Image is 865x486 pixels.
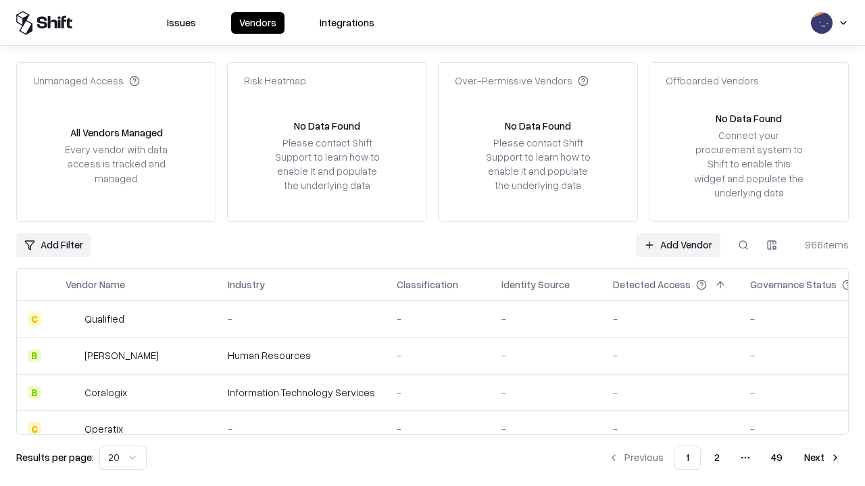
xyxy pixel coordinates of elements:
button: 2 [703,446,731,470]
div: B [28,349,41,362]
button: Vendors [231,12,285,34]
div: - [397,385,480,400]
div: Qualified [84,312,124,326]
div: No Data Found [716,111,782,126]
div: Offboarded Vendors [666,74,759,88]
div: - [228,312,375,326]
div: - [228,422,375,436]
div: Detected Access [613,277,691,292]
img: Coralogix [66,385,79,399]
button: 1 [674,446,701,470]
div: Human Resources [228,348,375,362]
div: No Data Found [505,119,571,133]
img: Qualified [66,313,79,326]
div: Unmanaged Access [33,74,140,88]
div: Information Technology Services [228,385,375,400]
div: - [501,385,591,400]
div: Please contact Shift Support to learn how to enable it and populate the underlying data [271,136,383,193]
div: No Data Found [294,119,360,133]
div: [PERSON_NAME] [84,348,159,362]
p: Results per page: [16,450,94,464]
div: - [613,312,728,326]
div: C [28,422,41,435]
div: Industry [228,277,265,292]
div: Operatix [84,422,123,436]
button: Integrations [312,12,382,34]
div: - [397,348,480,362]
div: - [613,385,728,400]
div: - [397,312,480,326]
div: Risk Heatmap [244,74,306,88]
div: 966 items [795,238,849,252]
div: Coralogix [84,385,127,400]
div: - [613,348,728,362]
div: Governance Status [750,277,837,292]
div: - [501,312,591,326]
div: Every vendor with data access is tracked and managed [60,142,172,185]
img: Deel [66,349,79,362]
button: Add Filter [16,233,91,257]
div: Classification [397,277,458,292]
img: Operatix [66,422,79,435]
div: Vendor Name [66,277,125,292]
div: - [501,422,591,436]
button: 49 [760,446,793,470]
a: Add Vendor [636,233,720,257]
div: Connect your procurement system to Shift to enable this widget and populate the underlying data [693,128,805,200]
div: Please contact Shift Support to learn how to enable it and populate the underlying data [482,136,594,193]
div: B [28,385,41,399]
div: - [501,348,591,362]
div: Over-Permissive Vendors [455,74,589,88]
div: C [28,313,41,326]
div: - [613,422,728,436]
div: Identity Source [501,277,570,292]
div: All Vendors Managed [70,126,163,140]
button: Issues [159,12,204,34]
nav: pagination [600,446,849,470]
button: Next [796,446,849,470]
div: - [397,422,480,436]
